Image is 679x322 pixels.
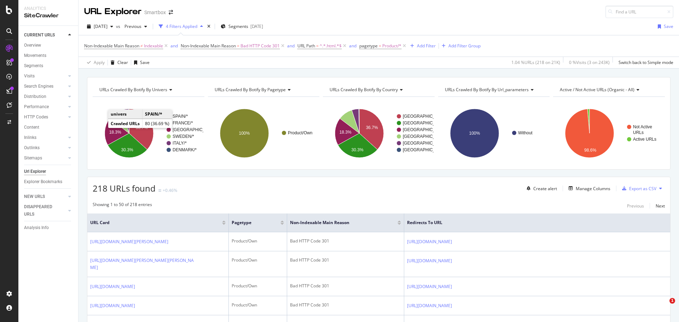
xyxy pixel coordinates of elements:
[576,186,610,192] div: Manage Columns
[140,59,150,65] div: Save
[24,124,39,131] div: Content
[407,283,452,290] a: [URL][DOMAIN_NAME]
[24,42,41,49] div: Overview
[90,302,135,309] a: [URL][DOMAIN_NAME]
[24,31,66,39] a: CURRENT URLS
[24,72,66,80] a: Visits
[24,52,46,59] div: Movements
[93,182,156,194] span: 218 URLs found
[569,59,610,65] div: 0 % Visits ( 3 on 243K )
[136,125,148,130] text: 36.7%
[287,42,295,49] button: and
[232,238,284,244] div: Product/Own
[533,186,557,192] div: Create alert
[98,84,198,95] h4: URLs Crawled By Botify By univers
[633,124,652,129] text: Not Active
[403,141,447,146] text: [GEOGRAPHIC_DATA]
[173,114,188,119] text: SPAIN/*
[553,103,664,164] svg: A chart.
[320,41,342,51] span: ^.*.html.*$
[232,257,284,263] div: Product/Own
[382,41,401,51] span: Product/*
[116,23,122,29] span: vs
[290,257,401,263] div: Bad HTTP Code 301
[158,189,161,192] img: Equal
[349,42,356,49] button: and
[566,184,610,193] button: Manage Columns
[403,127,447,132] text: [GEOGRAPHIC_DATA]
[24,154,66,162] a: Sitemaps
[108,119,143,128] td: Crawled URLs
[403,147,447,152] text: [GEOGRAPHIC_DATA]
[24,178,73,186] a: Explorer Bookmarks
[24,42,73,49] a: Overview
[584,148,596,153] text: 98.6%
[93,103,203,164] div: A chart.
[288,130,312,135] text: Product/Own
[290,302,401,308] div: Bad HTTP Code 301
[206,23,212,30] div: times
[24,193,66,200] a: NEW URLS
[140,43,143,49] span: ≠
[323,103,434,164] div: A chart.
[24,83,53,90] div: Search Engines
[655,21,673,32] button: Save
[84,21,116,32] button: [DATE]
[24,113,48,121] div: HTTP Codes
[328,84,428,95] h4: URLs Crawled By Botify By country
[407,238,452,245] a: [URL][DOMAIN_NAME]
[131,57,150,68] button: Save
[24,113,66,121] a: HTTP Codes
[379,43,381,49] span: =
[443,84,544,95] h4: URLs Crawled By Botify By url_parameters
[619,183,656,194] button: Export as CSV
[616,57,673,68] button: Switch back to Simple mode
[240,41,280,51] span: Bad HTTP Code 301
[84,43,139,49] span: Non-Indexable Main Reason
[121,147,133,152] text: 30.3%
[287,43,295,49] div: and
[122,21,150,32] button: Previous
[109,130,121,135] text: 18.3%
[24,93,66,100] a: Distribution
[339,130,352,135] text: 18.3%
[93,201,152,210] div: Showing 1 to 50 of 218 entries
[24,193,45,200] div: NEW URLS
[656,203,665,209] div: Next
[232,302,284,308] div: Product/Own
[316,43,319,49] span: =
[237,43,239,49] span: =
[24,52,73,59] a: Movements
[605,6,673,18] input: Find a URL
[669,298,675,304] span: 1
[664,23,673,29] div: Save
[24,72,35,80] div: Visits
[170,43,178,49] div: and
[108,57,128,68] button: Clear
[173,147,197,152] text: DENMARK/*
[173,141,187,146] text: ITALY/*
[439,42,481,50] button: Add Filter Group
[438,103,549,164] svg: A chart.
[232,219,270,226] span: pagetype
[208,103,319,164] div: A chart.
[117,59,128,65] div: Clear
[84,57,105,68] button: Apply
[213,84,313,95] h4: URLs Crawled By Botify By pagetype
[417,43,436,49] div: Add Filter
[173,127,220,132] text: [GEOGRAPHIC_DATA]/*
[24,62,73,70] a: Segments
[24,134,36,141] div: Inlinks
[94,23,108,29] span: 2025 Aug. 11th
[511,59,560,65] div: 1.04 % URLs ( 218 on 21K )
[90,219,220,226] span: URL Card
[170,42,178,49] button: and
[349,43,356,49] div: and
[524,183,557,194] button: Create alert
[239,131,250,136] text: 100%
[290,238,401,244] div: Bad HTTP Code 301
[143,119,172,128] td: 80 (36.69 %)
[627,203,644,209] div: Previous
